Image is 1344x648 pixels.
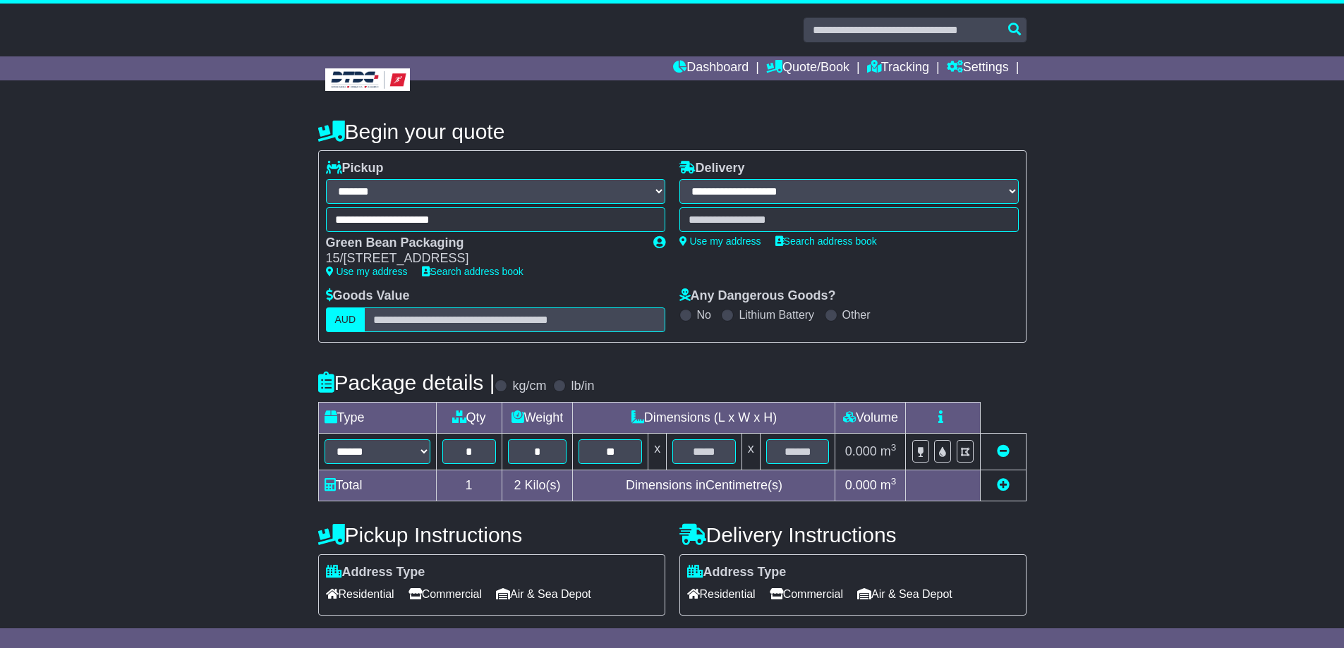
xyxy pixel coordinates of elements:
[318,371,495,394] h4: Package details |
[573,470,835,501] td: Dimensions in Centimetre(s)
[326,583,394,605] span: Residential
[857,583,952,605] span: Air & Sea Depot
[880,444,897,458] span: m
[326,266,408,277] a: Use my address
[741,433,760,470] td: x
[318,120,1027,143] h4: Begin your quote
[512,379,546,394] label: kg/cm
[436,402,502,433] td: Qty
[891,442,897,453] sup: 3
[679,161,745,176] label: Delivery
[326,236,639,251] div: Green Bean Packaging
[326,288,410,304] label: Goods Value
[422,266,523,277] a: Search address book
[502,402,573,433] td: Weight
[673,56,749,80] a: Dashboard
[648,433,667,470] td: x
[766,56,849,80] a: Quote/Book
[318,402,436,433] td: Type
[326,161,384,176] label: Pickup
[679,288,836,304] label: Any Dangerous Goods?
[679,523,1027,546] h4: Delivery Instructions
[997,478,1010,492] a: Add new item
[687,565,787,580] label: Address Type
[880,478,897,492] span: m
[845,478,877,492] span: 0.000
[496,583,591,605] span: Air & Sea Depot
[842,308,871,322] label: Other
[997,444,1010,458] a: Remove this item
[573,402,835,433] td: Dimensions (L x W x H)
[891,476,897,487] sup: 3
[775,236,877,247] a: Search address book
[947,56,1009,80] a: Settings
[679,236,761,247] a: Use my address
[845,444,877,458] span: 0.000
[770,583,843,605] span: Commercial
[326,251,639,267] div: 15/[STREET_ADDRESS]
[739,308,814,322] label: Lithium Battery
[571,379,594,394] label: lb/in
[436,470,502,501] td: 1
[697,308,711,322] label: No
[514,478,521,492] span: 2
[687,583,756,605] span: Residential
[408,583,482,605] span: Commercial
[326,307,365,332] label: AUD
[835,402,906,433] td: Volume
[318,523,665,546] h4: Pickup Instructions
[318,470,436,501] td: Total
[502,470,573,501] td: Kilo(s)
[867,56,929,80] a: Tracking
[326,565,425,580] label: Address Type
